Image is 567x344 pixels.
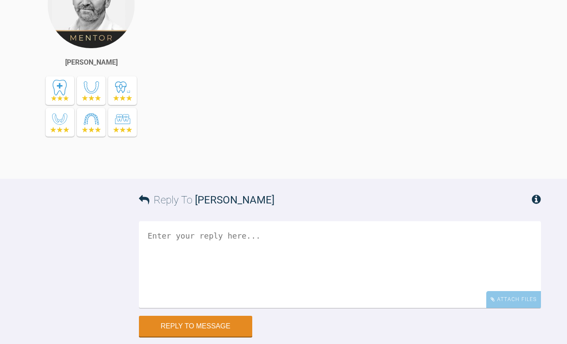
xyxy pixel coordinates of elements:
[139,316,252,337] button: Reply to Message
[195,194,274,206] span: [PERSON_NAME]
[139,192,274,208] h3: Reply To
[65,57,118,68] div: [PERSON_NAME]
[486,291,541,308] div: Attach Files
